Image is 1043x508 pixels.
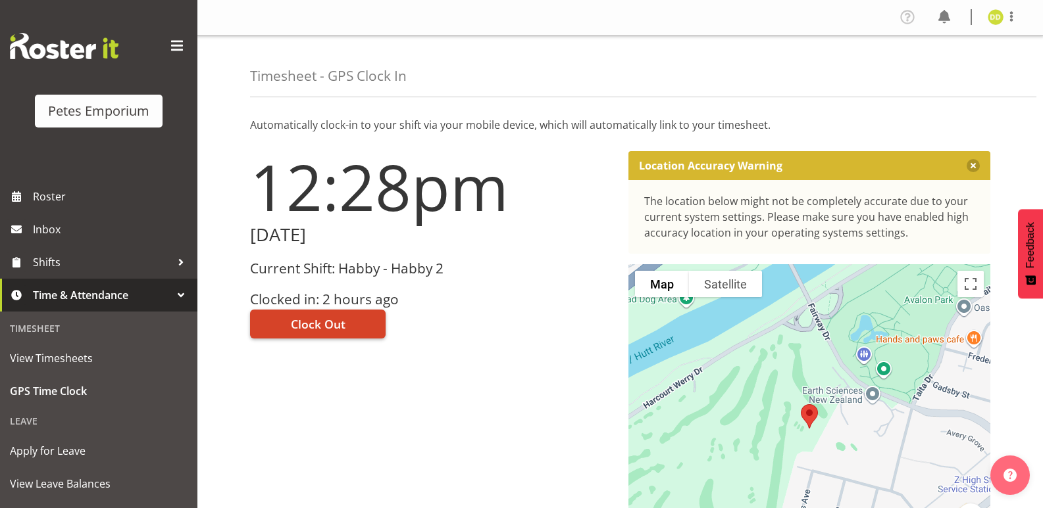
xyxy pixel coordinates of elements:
[689,271,762,297] button: Show satellite imagery
[1025,222,1036,268] span: Feedback
[10,33,118,59] img: Rosterit website logo
[639,159,782,172] p: Location Accuracy Warning
[291,315,345,333] span: Clock Out
[33,219,191,239] span: Inbox
[250,117,990,133] p: Automatically clock-in to your shift via your mobile device, which will automatically link to you...
[988,9,1004,25] img: danielle-donselaar8920.jpg
[250,261,613,276] h3: Current Shift: Habby - Habby 2
[967,159,980,172] button: Close message
[3,407,194,434] div: Leave
[1004,469,1017,482] img: help-xxl-2.png
[250,68,407,83] h4: Timesheet - GPS Clock In
[3,342,194,375] a: View Timesheets
[250,151,613,222] h1: 12:28pm
[1018,209,1043,298] button: Feedback - Show survey
[635,271,689,297] button: Show street map
[250,292,613,307] h3: Clocked in: 2 hours ago
[644,193,975,241] div: The location below might not be completely accurate due to your current system settings. Please m...
[250,310,386,338] button: Clock Out
[33,285,171,305] span: Time & Attendance
[957,271,984,297] button: Toggle fullscreen view
[10,474,188,494] span: View Leave Balances
[3,467,194,500] a: View Leave Balances
[3,434,194,467] a: Apply for Leave
[33,252,171,272] span: Shifts
[10,441,188,461] span: Apply for Leave
[3,375,194,407] a: GPS Time Clock
[3,315,194,342] div: Timesheet
[48,101,149,121] div: Petes Emporium
[10,381,188,401] span: GPS Time Clock
[33,187,191,206] span: Roster
[10,348,188,368] span: View Timesheets
[250,225,613,245] h2: [DATE]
